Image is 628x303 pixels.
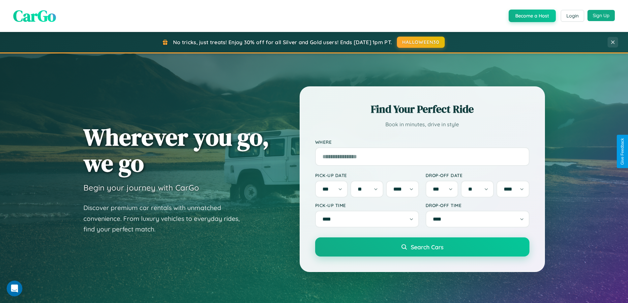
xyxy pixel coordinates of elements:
button: Sign Up [587,10,615,21]
h2: Find Your Perfect Ride [315,102,529,116]
label: Pick-up Time [315,202,419,208]
div: Give Feedback [620,138,625,165]
iframe: Intercom live chat [7,281,22,296]
label: Where [315,139,529,145]
span: Search Cars [411,243,443,251]
button: HALLOWEEN30 [397,37,445,48]
span: No tricks, just treats! Enjoy 30% off for all Silver and Gold users! Ends [DATE] 1pm PT. [173,39,392,45]
span: CarGo [13,5,56,27]
button: Search Cars [315,237,529,257]
h3: Begin your journey with CarGo [83,183,199,193]
button: Become a Host [509,10,556,22]
button: Login [561,10,584,22]
p: Book in minutes, drive in style [315,120,529,129]
label: Drop-off Time [426,202,529,208]
p: Discover premium car rentals with unmatched convenience. From luxury vehicles to everyday rides, ... [83,202,248,235]
h1: Wherever you go, we go [83,124,269,176]
label: Drop-off Date [426,172,529,178]
label: Pick-up Date [315,172,419,178]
